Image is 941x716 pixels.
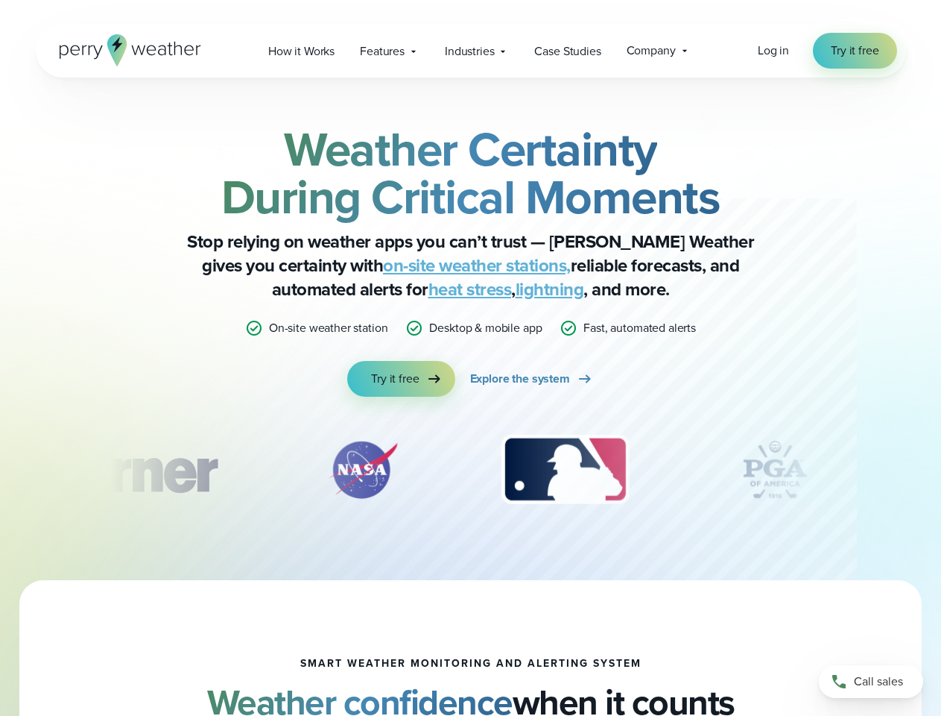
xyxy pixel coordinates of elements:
a: How it Works [256,36,347,66]
a: Explore the system [470,361,594,397]
div: 1 of 12 [27,433,238,507]
img: MLB.svg [487,433,644,507]
img: PGA.svg [715,433,834,507]
a: Try it free [813,33,896,69]
p: Fast, automated alerts [583,319,696,337]
p: Stop relying on weather apps you can’t trust — [PERSON_NAME] Weather gives you certainty with rel... [173,230,769,301]
a: Try it free [347,361,454,397]
a: Case Studies [522,36,613,66]
span: Try it free [371,370,419,388]
a: Call sales [819,665,923,698]
span: Company [627,42,676,60]
img: NASA.svg [311,433,415,507]
img: Turner-Construction_1.svg [27,433,238,507]
span: How it Works [268,43,335,60]
span: Explore the system [470,370,570,388]
span: Industries [445,43,494,60]
a: on-site weather stations, [383,252,571,279]
p: Desktop & mobile app [429,319,542,337]
a: lightning [516,276,584,303]
a: heat stress [428,276,512,303]
div: slideshow [110,433,831,515]
div: 4 of 12 [715,433,834,507]
div: 3 of 12 [487,433,644,507]
div: 2 of 12 [311,433,415,507]
span: Call sales [854,673,903,691]
span: Features [360,43,405,60]
h1: smart weather monitoring and alerting system [300,658,641,670]
span: Try it free [831,42,878,60]
span: Log in [758,42,789,59]
span: Case Studies [534,43,601,60]
strong: Weather Certainty During Critical Moments [221,114,720,232]
a: Log in [758,42,789,60]
p: On-site weather station [269,319,388,337]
